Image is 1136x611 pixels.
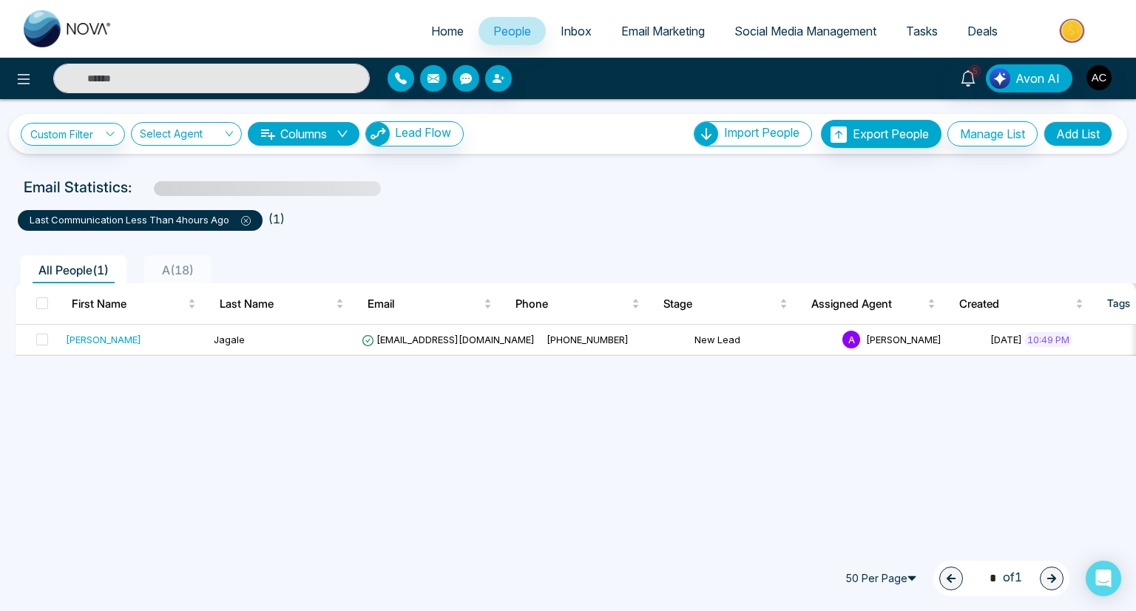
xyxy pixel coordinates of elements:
[268,210,285,228] li: ( 1 )
[663,295,777,313] span: Stage
[811,295,924,313] span: Assigned Agent
[214,334,245,345] span: Jagale
[821,120,941,148] button: Export People
[60,283,208,325] th: First Name
[652,283,799,325] th: Stage
[546,17,606,45] a: Inbox
[990,68,1010,89] img: Lead Flow
[493,24,531,38] span: People
[24,10,112,47] img: Nova CRM Logo
[561,24,592,38] span: Inbox
[689,325,836,355] td: New Lead
[30,213,251,228] p: last communication less than 4 hours ago
[208,283,356,325] th: Last Name
[356,283,504,325] th: Email
[1086,65,1112,90] img: User Avatar
[621,24,705,38] span: Email Marketing
[734,24,876,38] span: Social Media Management
[1015,70,1060,87] span: Avon AI
[248,122,359,146] button: Columnsdown
[72,295,185,313] span: First Name
[220,295,333,313] span: Last Name
[33,263,115,277] span: All People ( 1 )
[431,24,464,38] span: Home
[981,568,1022,588] span: of 1
[947,121,1038,146] button: Manage List
[959,295,1072,313] span: Created
[1024,332,1072,347] span: 10:49 PM
[866,334,941,345] span: [PERSON_NAME]
[842,331,860,348] span: A
[967,24,998,38] span: Deals
[504,283,652,325] th: Phone
[362,334,535,345] span: [EMAIL_ADDRESS][DOMAIN_NAME]
[1086,561,1121,596] div: Open Intercom Messenger
[853,126,929,141] span: Export People
[799,283,947,325] th: Assigned Agent
[66,332,141,347] div: [PERSON_NAME]
[1020,14,1127,47] img: Market-place.gif
[24,176,132,198] p: Email Statistics:
[365,121,464,146] button: Lead Flow
[416,17,479,45] a: Home
[359,121,464,146] a: Lead FlowLead Flow
[891,17,953,45] a: Tasks
[947,283,1095,325] th: Created
[986,64,1072,92] button: Avon AI
[724,125,799,140] span: Import People
[368,295,481,313] span: Email
[21,123,125,146] a: Custom Filter
[906,24,938,38] span: Tasks
[515,295,629,313] span: Phone
[720,17,891,45] a: Social Media Management
[337,128,348,140] span: down
[547,334,629,345] span: [PHONE_NUMBER]
[606,17,720,45] a: Email Marketing
[950,64,986,90] a: 5
[156,263,200,277] span: A ( 18 )
[839,567,927,590] span: 50 Per Page
[395,125,451,140] span: Lead Flow
[366,122,390,146] img: Lead Flow
[479,17,546,45] a: People
[968,64,981,78] span: 5
[990,334,1022,345] span: [DATE]
[1044,121,1112,146] button: Add List
[953,17,1012,45] a: Deals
